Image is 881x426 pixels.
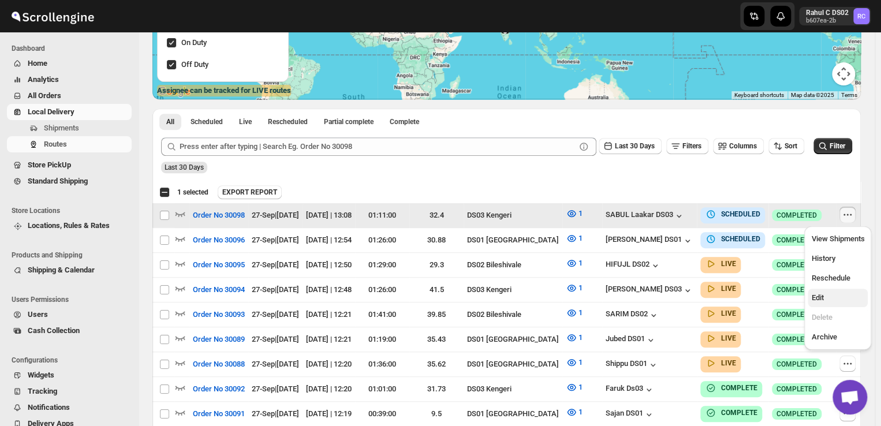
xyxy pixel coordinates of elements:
div: 01:19:00 [359,334,406,345]
div: 01:26:00 [359,284,406,296]
button: Order No 30091 [186,405,252,423]
button: Notifications [7,399,132,416]
span: COMPLETED [777,335,817,344]
span: COMPLETED [777,360,817,369]
button: SCHEDULED [705,208,760,220]
text: RC [857,13,865,20]
div: 29.3 [413,259,460,271]
div: 01:29:00 [359,259,406,271]
button: All Orders [7,88,132,104]
button: COMPLETE [705,407,757,418]
div: DS01 [GEOGRAPHIC_DATA] [467,358,559,370]
span: COMPLETED [777,211,817,220]
span: Delete [811,313,832,322]
button: LIVE [705,258,736,270]
span: 1 [578,333,583,342]
div: 00:39:00 [359,408,406,420]
span: Shipping & Calendar [28,266,95,274]
span: Order No 30091 [193,408,245,420]
div: 01:41:00 [359,309,406,320]
button: [PERSON_NAME] DS03 [606,285,693,296]
button: Locations, Rules & Rates [7,218,132,234]
button: Keyboard shortcuts [734,91,784,99]
span: COMPLETED [777,384,817,394]
span: Order No 30093 [193,309,245,320]
div: [DATE] | 12:54 [306,234,352,246]
button: 1 [559,204,589,223]
span: History [811,254,835,263]
button: SABUL Laakar DS03 [606,210,685,222]
span: Order No 30098 [193,210,245,221]
span: Standard Shipping [28,177,88,185]
span: Users [28,310,48,319]
span: 1 [578,383,583,391]
button: Users [7,307,132,323]
span: 27-Sep | [DATE] [252,409,299,418]
span: 1 [578,308,583,317]
div: 01:36:00 [359,358,406,370]
button: 1 [559,378,589,397]
div: 32.4 [413,210,460,221]
button: 1 [559,304,589,322]
span: Complete [390,117,419,126]
span: Live [239,117,252,126]
b: LIVE [721,285,736,293]
button: Order No 30096 [186,231,252,249]
span: Columns [729,142,757,150]
span: 1 selected [177,188,208,197]
button: COMPLETE [705,382,757,394]
span: Last 30 Days [165,163,204,171]
span: 27-Sep | [DATE] [252,236,299,244]
b: COMPLETE [721,384,757,392]
span: 27-Sep | [DATE] [252,384,299,393]
div: Sajan DS01 [606,409,655,420]
span: 27-Sep | [DATE] [252,335,299,343]
div: [DATE] | 12:21 [306,334,352,345]
button: Order No 30092 [186,380,252,398]
input: Press enter after typing | Search Eg. Order No 30098 [180,137,576,156]
button: 1 [559,254,589,272]
span: Home [28,59,47,68]
span: On Duty [181,38,207,47]
button: Shippu DS01 [606,359,659,371]
button: Analytics [7,72,132,88]
div: 35.43 [413,334,460,345]
button: 1 [559,353,589,372]
div: DS01 [GEOGRAPHIC_DATA] [467,334,559,345]
span: Order No 30094 [193,284,245,296]
button: Map camera controls [832,62,855,85]
div: DS03 Kengeri [467,383,559,395]
div: [DATE] | 12:19 [306,408,352,420]
span: Locations, Rules & Rates [28,221,110,230]
button: 1 [559,229,589,248]
button: Order No 30093 [186,305,252,324]
button: Order No 30094 [186,281,252,299]
span: 1 [578,234,583,242]
button: Widgets [7,367,132,383]
span: Store PickUp [28,160,71,169]
span: All [166,117,174,126]
span: Order No 30088 [193,358,245,370]
span: Cash Collection [28,326,80,335]
div: 01:11:00 [359,210,406,221]
div: 41.5 [413,284,460,296]
button: 1 [559,279,589,297]
span: 1 [578,408,583,416]
button: Order No 30089 [186,330,252,349]
button: HIFUJL DS02 [606,260,661,271]
div: 35.62 [413,358,460,370]
span: Analytics [28,75,59,84]
button: Jubed DS01 [606,334,656,346]
span: Tracking [28,387,57,395]
button: Order No 30095 [186,256,252,274]
span: COMPLETED [777,285,817,294]
div: 30.88 [413,234,460,246]
span: Off Duty [181,60,208,69]
button: EXPORT REPORT [218,185,282,199]
span: 1 [578,209,583,218]
span: 27-Sep | [DATE] [252,211,299,219]
b: LIVE [721,309,736,317]
b: SCHEDULED [721,235,760,243]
